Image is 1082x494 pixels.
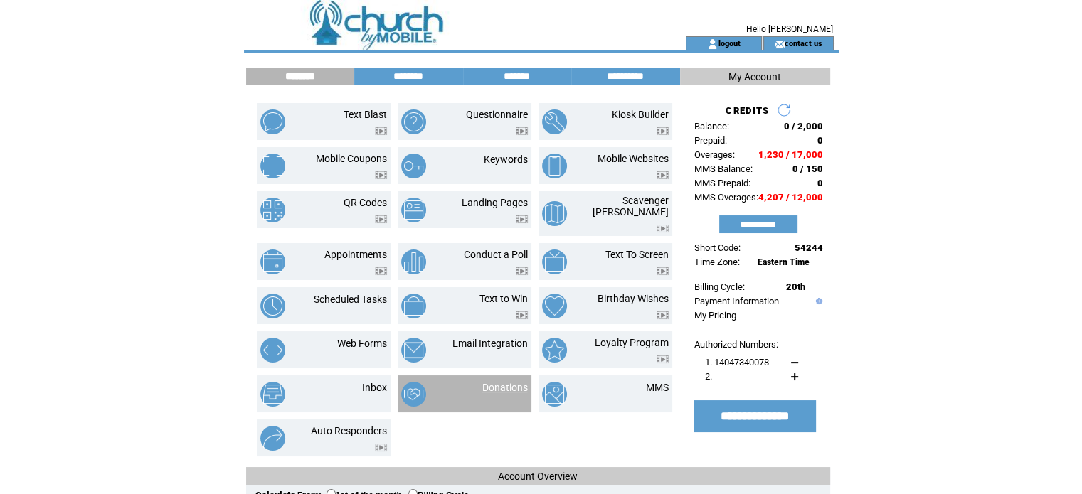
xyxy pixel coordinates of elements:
img: conduct-a-poll.png [401,249,426,274]
a: Conduct a Poll [464,249,528,260]
a: Text To Screen [605,249,669,260]
img: account_icon.gif [707,38,718,50]
img: loyalty-program.png [542,338,567,363]
a: Donations [482,382,528,393]
a: Keywords [484,154,528,165]
img: keywords.png [401,154,426,178]
img: text-to-win.png [401,294,426,318]
span: 4,207 / 12,000 [758,192,823,203]
a: Text Blast [344,109,387,120]
span: Billing Cycle: [694,281,745,292]
span: CREDITS [726,105,769,116]
span: 0 [817,178,823,188]
span: 1,230 / 17,000 [758,149,823,160]
img: text-to-screen.png [542,249,567,274]
a: Appointments [324,249,387,260]
img: scheduled-tasks.png [260,294,285,318]
img: help.gif [812,298,822,304]
img: video.png [516,215,528,223]
a: Loyalty Program [595,337,669,348]
span: 0 / 2,000 [784,121,823,131]
img: inbox.png [260,382,285,407]
img: appointments.png [260,249,285,274]
a: Auto Responders [311,425,387,436]
img: video.png [516,267,528,275]
a: Text to Win [479,293,528,304]
img: video.png [657,267,669,275]
img: contact_us_icon.gif [774,38,785,50]
img: birthday-wishes.png [542,294,567,318]
span: 1. 14047340078 [705,357,769,367]
span: MMS Overages: [694,192,758,203]
span: Prepaid: [694,135,727,146]
span: Overages: [694,149,735,160]
img: video.png [657,171,669,179]
a: Email Integration [452,338,528,349]
img: mobile-coupons.png [260,154,285,178]
a: Mobile Websites [598,153,669,164]
span: Authorized Numbers: [694,339,778,350]
span: Short Code: [694,242,741,253]
img: donations.png [401,382,426,407]
span: MMS Prepaid: [694,178,750,188]
span: 20th [786,281,805,292]
img: video.png [657,127,669,135]
img: text-blast.png [260,109,285,134]
span: Account Overview [498,471,578,482]
a: My Pricing [694,310,736,321]
a: Scavenger [PERSON_NAME] [593,195,669,218]
span: 54244 [795,242,823,253]
span: Balance: [694,121,729,131]
span: 0 / 150 [792,163,823,174]
a: Landing Pages [462,197,528,208]
img: mobile-websites.png [542,154,567,178]
img: auto-responders.png [260,426,285,451]
a: Birthday Wishes [598,293,669,304]
span: Time Zone: [694,257,740,267]
img: video.png [516,311,528,319]
img: kiosk-builder.png [542,109,567,134]
span: MMS Balance: [694,163,753,174]
a: Scheduled Tasks [314,294,387,305]
img: video.png [375,215,387,223]
a: contact us [785,38,822,48]
img: video.png [657,311,669,319]
a: Questionnaire [466,109,528,120]
img: video.png [516,127,528,135]
img: video.png [657,225,669,232]
img: landing-pages.png [401,198,426,222]
span: My Account [728,71,781,82]
img: video.png [375,127,387,135]
a: Inbox [362,382,387,393]
img: qr-codes.png [260,198,285,222]
img: video.png [375,171,387,179]
a: logout [718,38,740,48]
img: video.png [375,444,387,451]
a: Kiosk Builder [612,109,669,120]
img: scavenger-hunt.png [542,201,567,226]
a: QR Codes [344,197,387,208]
a: Mobile Coupons [316,153,387,164]
img: mms.png [542,382,567,407]
a: Web Forms [337,338,387,349]
img: questionnaire.png [401,109,426,134]
img: email-integration.png [401,338,426,363]
img: video.png [657,355,669,363]
span: Hello [PERSON_NAME] [746,24,833,34]
span: 2. [705,371,712,382]
img: video.png [375,267,387,275]
a: Payment Information [694,296,779,306]
span: 0 [817,135,823,146]
span: Eastern Time [758,257,810,267]
img: web-forms.png [260,338,285,363]
a: MMS [646,382,669,393]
